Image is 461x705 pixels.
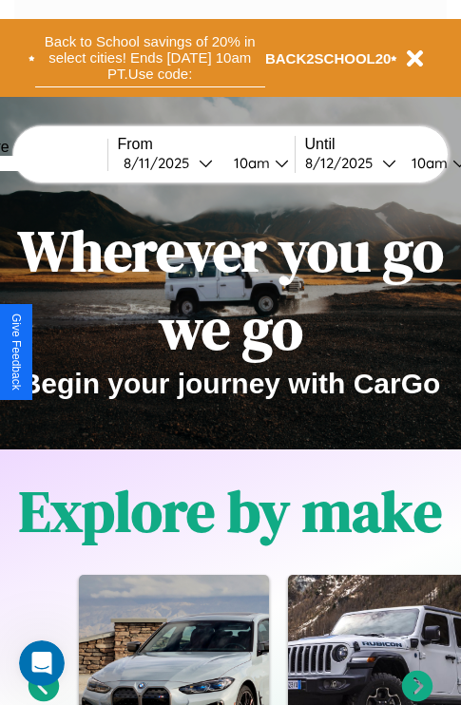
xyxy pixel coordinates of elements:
[10,314,23,391] div: Give Feedback
[35,29,265,87] button: Back to School savings of 20% in select cities! Ends [DATE] 10am PT.Use code:
[19,472,442,550] h1: Explore by make
[19,640,65,686] iframe: Intercom live chat
[265,50,392,67] b: BACK2SCHOOL20
[118,136,295,153] label: From
[118,153,219,173] button: 8/11/2025
[224,154,275,172] div: 10am
[402,154,452,172] div: 10am
[219,153,295,173] button: 10am
[305,154,382,172] div: 8 / 12 / 2025
[124,154,199,172] div: 8 / 11 / 2025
